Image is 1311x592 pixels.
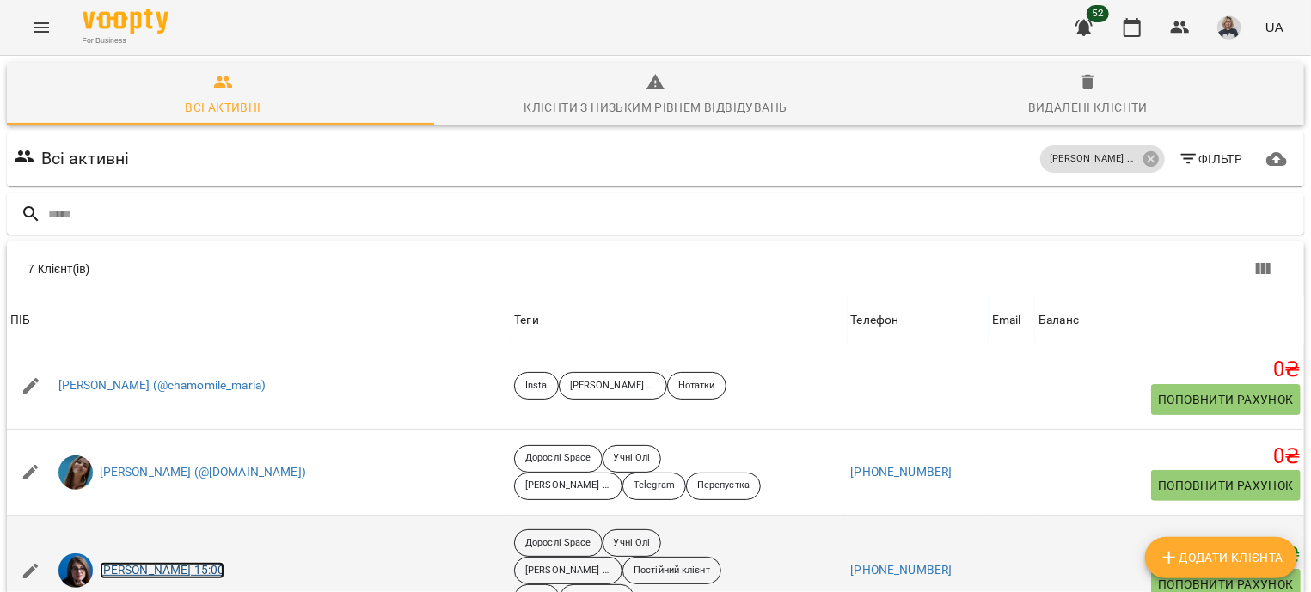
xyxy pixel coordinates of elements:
[1038,357,1301,383] h5: 0 ₴
[1145,537,1297,578] button: Додати клієнта
[1040,145,1165,173] div: [PERSON_NAME] група дорослих НД
[992,310,1021,331] div: Email
[525,451,591,466] p: Дорослі Space
[28,260,666,278] div: 7 Клієнт(ів)
[1172,143,1250,174] button: Фільтр
[1242,248,1283,290] button: Показати колонки
[525,536,591,551] p: Дорослі Space
[1051,152,1136,167] p: [PERSON_NAME] група дорослих НД
[678,379,715,394] p: Нотатки
[851,563,953,577] a: [PHONE_NUMBER]
[58,553,93,588] img: 6e0bce108354d2b42eb64ea3edd827bc.jpg
[83,35,168,46] span: For Business
[667,372,726,400] div: Нотатки
[10,310,30,331] div: Sort
[1265,18,1283,36] span: UA
[10,310,507,331] span: ПІБ
[1038,310,1079,331] div: Баланс
[58,377,266,394] a: [PERSON_NAME] (@chamomile_maria)
[1038,542,1301,569] h5: 445 ₴
[100,562,225,579] a: [PERSON_NAME] 15:00
[1158,475,1294,496] span: Поповнити рахунок
[851,310,985,331] span: Телефон
[514,372,559,400] div: Insta
[514,473,622,500] div: [PERSON_NAME] група дорослих НД
[525,479,611,493] p: [PERSON_NAME] група дорослих НД
[514,445,602,473] div: Дорослі Space
[100,464,306,481] a: [PERSON_NAME] (@[DOMAIN_NAME])
[41,145,130,172] h6: Всі активні
[1217,15,1241,40] img: 60ff81f660890b5dd62a0e88b2ac9d82.jpg
[1179,149,1243,169] span: Фільтр
[514,310,843,331] div: Теги
[622,557,721,584] div: Постійний клієнт
[1259,11,1290,43] button: UA
[83,9,168,34] img: Voopty Logo
[1038,443,1301,470] h5: 0 ₴
[58,455,93,490] img: 5182572d3b916b36a1e1549827e5c7f4.jpg
[570,379,656,394] p: [PERSON_NAME] група дорослих НД
[1159,547,1283,568] span: Додати клієнта
[559,372,667,400] div: [PERSON_NAME] група дорослих НД
[514,529,602,557] div: Дорослі Space
[851,465,953,479] a: [PHONE_NUMBER]
[992,310,1032,331] span: Email
[524,97,787,118] div: Клієнти з низьким рівнем відвідувань
[185,97,260,118] div: Всі активні
[1087,5,1109,22] span: 52
[7,241,1304,296] div: Table Toolbar
[1151,384,1301,415] button: Поповнити рахунок
[1038,310,1079,331] div: Sort
[10,310,30,331] div: ПІБ
[634,479,675,493] p: Telegram
[21,7,62,48] button: Menu
[697,479,750,493] p: Перепустка
[525,379,548,394] p: Insta
[686,473,761,500] div: Перепустка
[851,310,899,331] div: Sort
[525,564,611,578] p: [PERSON_NAME] група дорослих НД
[614,451,651,466] p: Учні Олі
[1151,470,1301,501] button: Поповнити рахунок
[992,310,1021,331] div: Sort
[1028,97,1148,118] div: Видалені клієнти
[603,529,662,557] div: Учні Олі
[1158,389,1294,410] span: Поповнити рахунок
[1038,310,1301,331] span: Баланс
[603,445,662,473] div: Учні Олі
[622,473,686,500] div: Telegram
[614,536,651,551] p: Учні Олі
[514,557,622,584] div: [PERSON_NAME] група дорослих НД
[634,564,710,578] p: Постійний клієнт
[851,310,899,331] div: Телефон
